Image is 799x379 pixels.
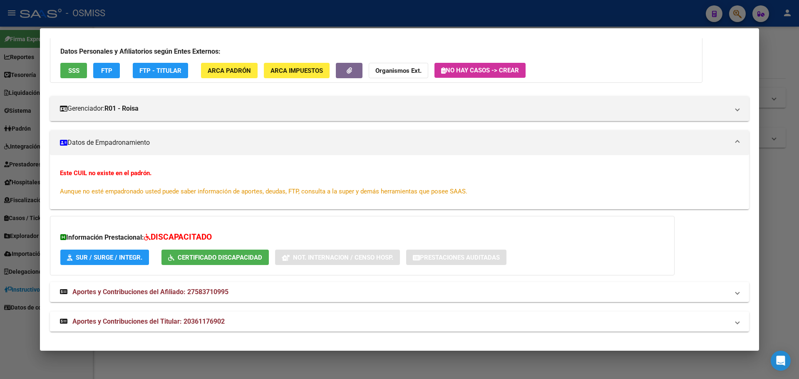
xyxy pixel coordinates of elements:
span: Not. Internacion / Censo Hosp. [293,254,393,261]
button: Organismos Ext. [369,63,428,78]
mat-panel-title: Gerenciador: [60,104,729,114]
span: Aportes y Contribuciones del Afiliado: 27583710995 [72,288,228,296]
button: No hay casos -> Crear [434,63,526,78]
span: Prestaciones Auditadas [420,254,500,261]
span: FTP [101,67,112,74]
strong: Este CUIL no existe en el padrón. [60,169,151,177]
strong: R01 - Roisa [104,104,139,114]
span: FTP - Titular [139,67,181,74]
span: SSS [68,67,79,74]
div: Open Intercom Messenger [771,351,791,371]
h3: Datos Personales y Afiliatorios según Entes Externos: [60,47,692,57]
span: DISCAPACITADO [151,232,212,242]
mat-expansion-panel-header: Datos de Empadronamiento [50,130,749,155]
button: FTP [93,63,120,78]
strong: Organismos Ext. [375,67,422,74]
span: Aportes y Contribuciones del Titular: 20361176902 [72,317,225,325]
button: FTP - Titular [133,63,188,78]
mat-expansion-panel-header: Gerenciador:R01 - Roisa [50,96,749,121]
mat-panel-title: Datos de Empadronamiento [60,138,729,148]
button: Not. Internacion / Censo Hosp. [275,250,400,265]
span: Aunque no esté empadronado usted puede saber información de aportes, deudas, FTP, consulta a la s... [60,188,467,195]
div: Datos de Empadronamiento [50,155,749,209]
button: ARCA Padrón [201,63,258,78]
span: No hay casos -> Crear [441,67,519,74]
span: ARCA Padrón [208,67,251,74]
span: ARCA Impuestos [270,67,323,74]
button: SUR / SURGE / INTEGR. [60,250,149,265]
span: Certificado Discapacidad [178,254,262,261]
h3: Información Prestacional: [60,231,664,243]
button: Prestaciones Auditadas [406,250,506,265]
span: SUR / SURGE / INTEGR. [76,254,142,261]
button: Certificado Discapacidad [161,250,269,265]
button: SSS [60,63,87,78]
button: ARCA Impuestos [264,63,330,78]
mat-expansion-panel-header: Aportes y Contribuciones del Afiliado: 27583710995 [50,282,749,302]
mat-expansion-panel-header: Aportes y Contribuciones del Titular: 20361176902 [50,312,749,332]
